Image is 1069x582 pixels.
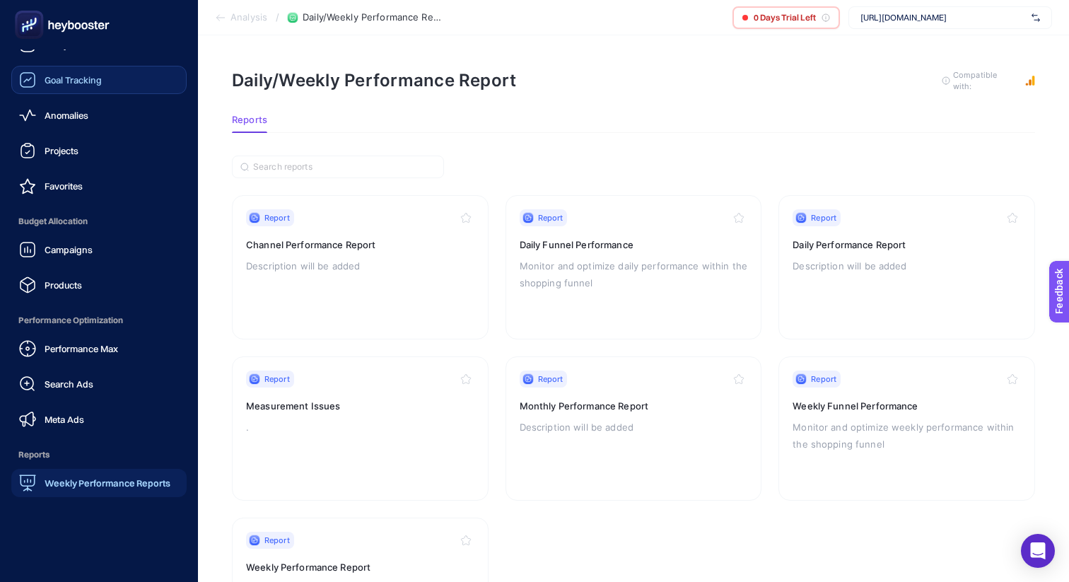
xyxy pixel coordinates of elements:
span: Reports [232,115,267,126]
span: Report [811,212,836,223]
p: Description will be added [793,257,1021,274]
a: Anomalies [11,101,187,129]
span: Reports [11,441,187,469]
span: Report [811,373,836,385]
button: Reports [232,115,267,133]
span: Report [264,373,290,385]
a: Campaigns [11,235,187,264]
span: / [276,11,279,23]
h3: Daily Funnel Performance [520,238,748,252]
input: Search [253,162,436,173]
span: Meta Ads [45,414,84,425]
span: Campaigns [45,244,93,255]
p: Description will be added [520,419,748,436]
a: Favorites [11,172,187,200]
a: Projects [11,136,187,165]
p: Monitor and optimize weekly performance within the shopping funnel [793,419,1021,453]
p: Monitor and optimize daily performance within the shopping funnel [520,257,748,291]
a: ReportWeekly Funnel PerformanceMonitor and optimize weekly performance within the shopping funnel [778,356,1035,501]
span: Report [264,212,290,223]
a: ReportMeasurement Issues. [232,356,489,501]
a: ReportChannel Performance ReportDescription will be added [232,195,489,339]
span: Products [45,279,82,291]
span: Feedback [8,4,54,16]
span: Performance Optimization [11,306,187,334]
h3: Daily Performance Report [793,238,1021,252]
span: Report [538,373,563,385]
span: Projects [45,145,78,156]
div: Open Intercom Messenger [1021,534,1055,568]
span: Daily/Weekly Performance Report [303,12,444,23]
h3: Channel Performance Report [246,238,474,252]
span: Anomalies [45,110,88,121]
span: Compatible with: [953,69,1017,92]
h3: Measurement Issues [246,399,474,413]
span: Search Ads [45,378,93,390]
span: Favorites [45,180,83,192]
a: ReportMonthly Performance ReportDescription will be added [506,356,762,501]
h3: Weekly Performance Report [246,560,474,574]
a: ReportDaily Funnel PerformanceMonitor and optimize daily performance within the shopping funnel [506,195,762,339]
span: Budget Allocation [11,207,187,235]
a: Meta Ads [11,405,187,433]
span: [URL][DOMAIN_NAME] [860,12,1026,23]
span: Weekly Performance Reports [45,477,170,489]
h3: Weekly Funnel Performance [793,399,1021,413]
a: Goal Tracking [11,66,187,94]
span: Goal Tracking [45,74,102,86]
span: 0 Days Trial Left [754,12,816,23]
a: Weekly Performance Reports [11,469,187,497]
span: Report [264,535,290,546]
a: ReportDaily Performance ReportDescription will be added [778,195,1035,339]
h3: Monthly Performance Report [520,399,748,413]
a: Search Ads [11,370,187,398]
span: Analysis [230,12,267,23]
p: . [246,419,474,436]
span: Performance Max [45,343,118,354]
p: Description will be added [246,257,474,274]
span: Report [538,212,563,223]
a: Products [11,271,187,299]
img: svg%3e [1032,11,1040,25]
h1: Daily/Weekly Performance Report [232,70,516,91]
a: Performance Max [11,334,187,363]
